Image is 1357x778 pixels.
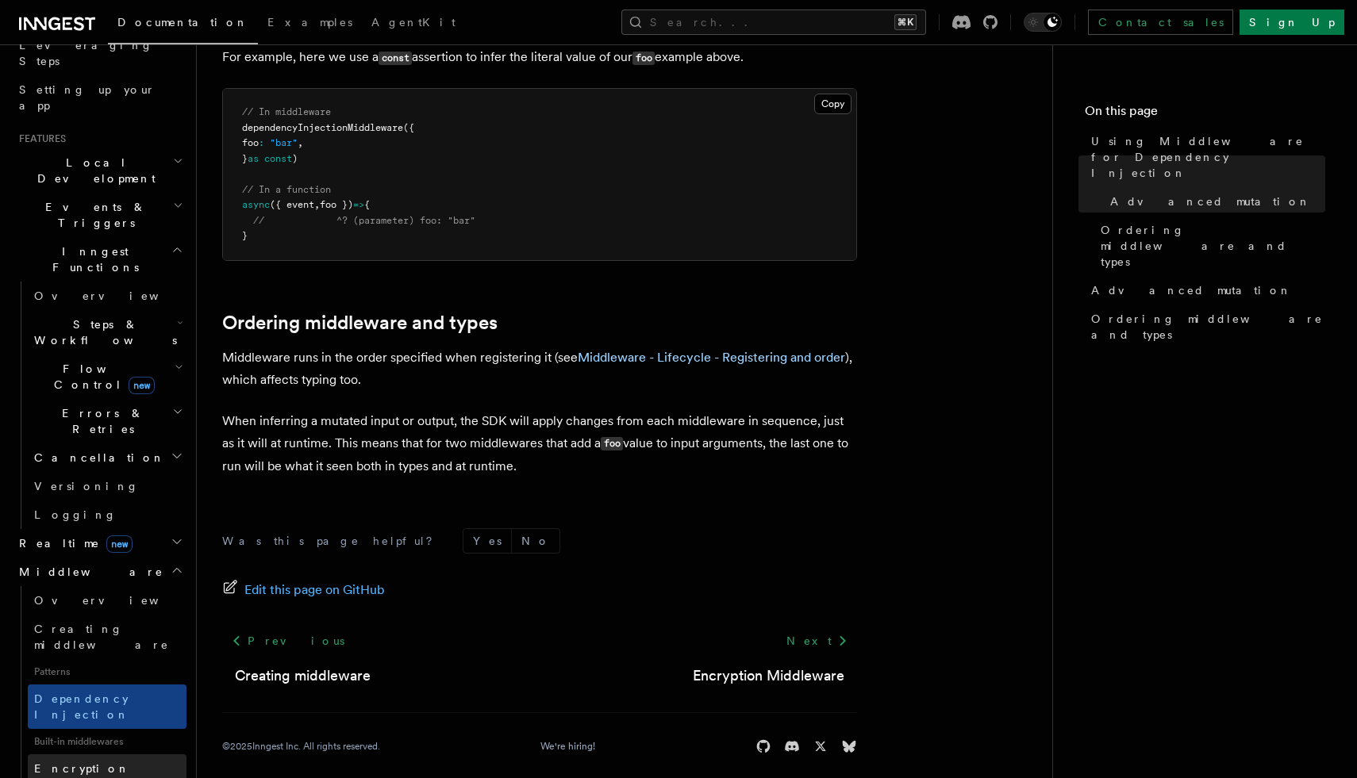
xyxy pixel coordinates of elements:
p: When inferring a mutated input or output, the SDK will apply changes from each middleware in sequ... [222,410,857,477]
span: ({ event [270,199,314,210]
button: Copy [814,94,851,114]
span: new [129,377,155,394]
p: Middleware runs in the order specified when registering it (see ), which affects typing too. [222,347,857,391]
kbd: ⌘K [894,14,917,30]
a: Using Middleware for Dependency Injection [1085,127,1325,187]
a: AgentKit [362,5,465,43]
span: } [242,153,248,164]
span: Using Middleware for Dependency Injection [1091,133,1325,181]
span: , [314,199,320,210]
a: Dependency Injection [28,684,186,729]
a: Creating middleware [235,665,371,687]
span: Logging [34,508,117,521]
code: foo [601,437,623,450]
span: dependencyInjectionMiddleware [242,122,403,133]
span: Patterns [28,659,186,684]
span: Flow Control [28,361,175,393]
span: Creating middleware [34,623,169,651]
span: Advanced mutation [1091,282,1292,298]
span: Steps & Workflows [28,316,177,348]
span: Dependency Injection [34,692,129,721]
span: foo }) [320,199,353,210]
span: Inngest Functions [13,243,171,275]
a: Leveraging Steps [13,31,186,75]
span: : [259,137,264,148]
a: Next [777,627,857,655]
span: Features [13,132,66,145]
a: Examples [258,5,362,43]
span: Overview [34,594,198,607]
div: © 2025 Inngest Inc. All rights reserved. [222,740,380,753]
a: Advanced mutation [1104,187,1325,216]
a: Setting up your app [13,75,186,120]
span: Edit this page on GitHub [244,579,385,601]
code: const [379,52,412,65]
code: foo [632,52,655,65]
button: Yes [463,529,511,553]
span: Local Development [13,155,173,186]
a: Contact sales [1088,10,1233,35]
button: Toggle dark mode [1024,13,1062,32]
span: // In a function [242,184,331,195]
button: Flow Controlnew [28,355,186,399]
a: Previous [222,627,353,655]
p: Was this page helpful? [222,533,444,549]
button: Errors & Retries [28,399,186,443]
span: Advanced mutation [1110,194,1311,209]
span: Built-in middlewares [28,729,186,754]
span: Setting up your app [19,83,156,112]
p: For example, here we use a assertion to infer the literal value of our example above. [222,46,857,69]
span: // In middleware [242,106,331,117]
span: Ordering middleware and types [1091,311,1325,343]
h4: On this page [1085,102,1325,127]
button: Realtimenew [13,529,186,558]
a: Advanced mutation [1085,276,1325,305]
span: Middleware [13,564,163,580]
button: Middleware [13,558,186,586]
a: Encryption Middleware [693,665,844,687]
span: Ordering middleware and types [1101,222,1325,270]
span: AgentKit [371,16,456,29]
button: Cancellation [28,443,186,472]
a: Versioning [28,472,186,500]
button: Steps & Workflows [28,310,186,355]
span: { [364,199,370,210]
a: Ordering middleware and types [1085,305,1325,349]
span: Realtime [13,535,133,551]
span: "bar" [270,137,298,148]
span: } [242,230,248,241]
button: Inngest Functions [13,237,186,282]
a: Overview [28,586,186,615]
a: Documentation [108,5,258,44]
span: Events & Triggers [13,199,173,231]
span: as [248,153,259,164]
span: // ^? (parameter) foo: "bar" [253,215,475,226]
a: Logging [28,500,186,529]
span: Versioning [34,480,139,492]
a: We're hiring! [540,740,595,753]
span: Overview [34,289,198,302]
span: new [106,535,133,553]
a: Overview [28,282,186,310]
button: No [512,529,559,553]
span: const [264,153,292,164]
span: Cancellation [28,450,165,466]
span: Documentation [117,16,248,29]
span: Examples [267,16,352,29]
div: Inngest Functions [13,282,186,529]
a: Edit this page on GitHub [222,579,385,601]
a: Middleware - Lifecycle - Registering and order [578,350,845,365]
span: async [242,199,270,210]
span: , [298,137,303,148]
span: => [353,199,364,210]
button: Search...⌘K [621,10,926,35]
span: foo [242,137,259,148]
span: ({ [403,122,414,133]
a: Ordering middleware and types [222,312,498,334]
span: ) [292,153,298,164]
span: Errors & Retries [28,405,172,437]
a: Ordering middleware and types [1094,216,1325,276]
a: Creating middleware [28,615,186,659]
a: Sign Up [1240,10,1344,35]
button: Local Development [13,148,186,193]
